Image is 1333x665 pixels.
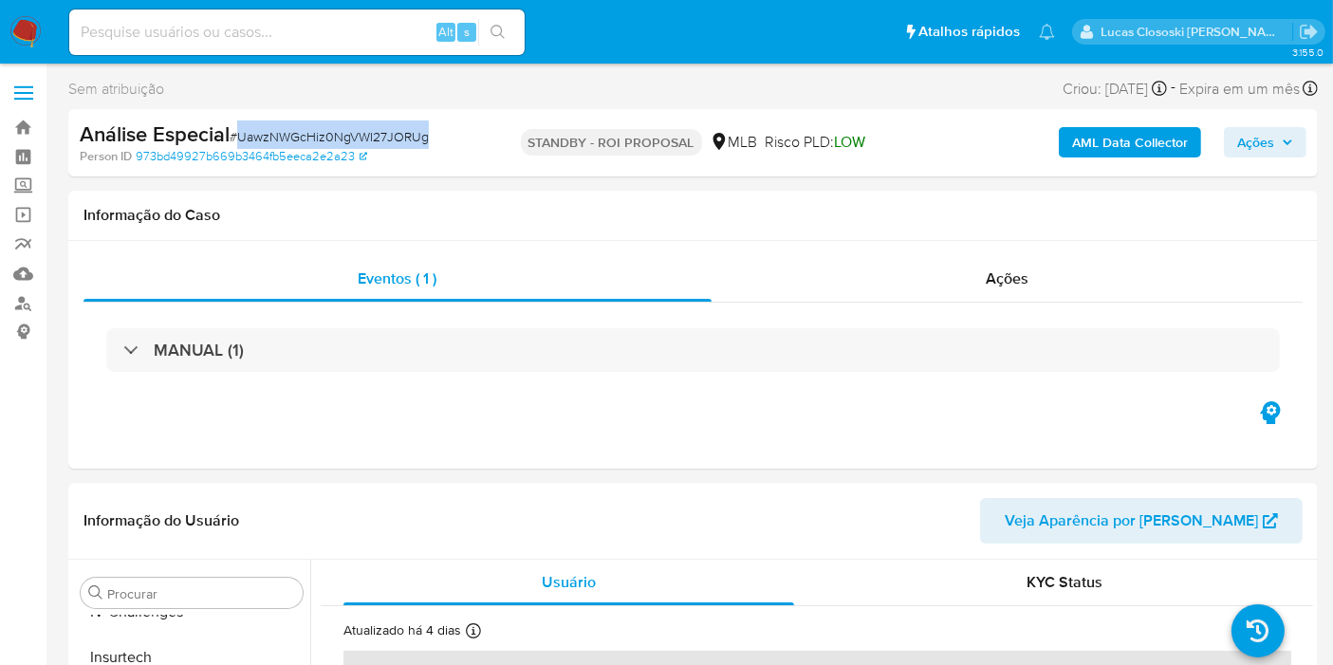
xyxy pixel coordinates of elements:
span: Usuário [542,571,596,593]
span: # UawzNWGcHiz0NgVWI27JORUg [230,127,429,146]
button: Procurar [88,585,103,600]
div: Criou: [DATE] [1063,76,1167,102]
span: s [464,23,470,41]
span: Risco PLD: [766,132,866,153]
h1: Informação do Usuário [83,511,239,530]
input: Procurar [107,585,295,602]
span: Expira em um mês [1179,79,1300,100]
button: Ações [1224,127,1306,157]
b: Person ID [80,148,132,165]
h1: Informação do Caso [83,206,1303,225]
span: - [1171,76,1176,102]
span: Alt [438,23,454,41]
a: Sair [1299,22,1319,42]
input: Pesquise usuários ou casos... [69,20,525,45]
a: 973bd49927b669b3464fb5eeca2e2a23 [136,148,367,165]
button: Veja Aparência por [PERSON_NAME] [980,498,1303,544]
span: Sem atribuição [68,79,164,100]
span: Ações [986,268,1028,289]
a: Notificações [1039,24,1055,40]
span: Veja Aparência por [PERSON_NAME] [1005,498,1258,544]
p: STANDBY - ROI PROPOSAL [521,129,702,156]
div: MLB [710,132,758,153]
div: MANUAL (1) [106,328,1280,372]
b: AML Data Collector [1072,127,1188,157]
span: LOW [835,131,866,153]
button: search-icon [478,19,517,46]
button: AML Data Collector [1059,127,1201,157]
p: Atualizado há 4 dias [343,621,461,639]
h3: MANUAL (1) [154,340,244,360]
span: Atalhos rápidos [918,22,1020,42]
span: Ações [1237,127,1274,157]
p: lucas.clososki@mercadolivre.com [1102,23,1293,41]
span: Eventos ( 1 ) [358,268,436,289]
b: Análise Especial [80,119,230,149]
span: KYC Status [1028,571,1103,593]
